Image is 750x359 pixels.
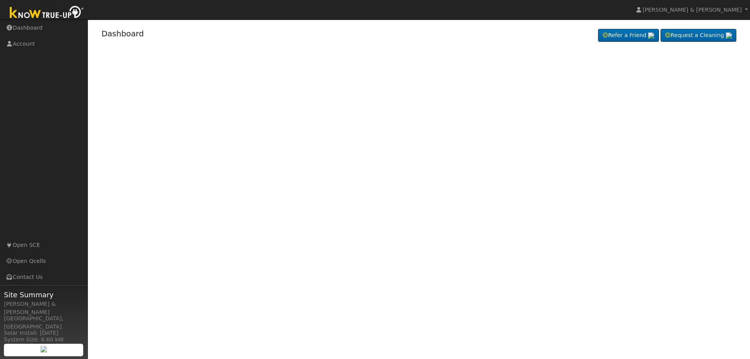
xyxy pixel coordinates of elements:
span: Site Summary [4,289,84,300]
a: Dashboard [102,29,144,38]
div: [GEOGRAPHIC_DATA], [GEOGRAPHIC_DATA] [4,314,84,331]
div: System Size: 6.60 kW [4,336,84,344]
img: retrieve [41,346,47,352]
a: Request a Cleaning [661,29,736,42]
div: Solar Install: [DATE] [4,329,84,337]
div: Storage Size: 15.0 kWh [4,342,84,350]
img: retrieve [648,32,654,39]
div: [PERSON_NAME] & [PERSON_NAME] [4,300,84,316]
img: Know True-Up [6,4,88,22]
img: retrieve [726,32,732,39]
span: [PERSON_NAME] & [PERSON_NAME] [643,7,742,13]
a: Refer a Friend [598,29,659,42]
